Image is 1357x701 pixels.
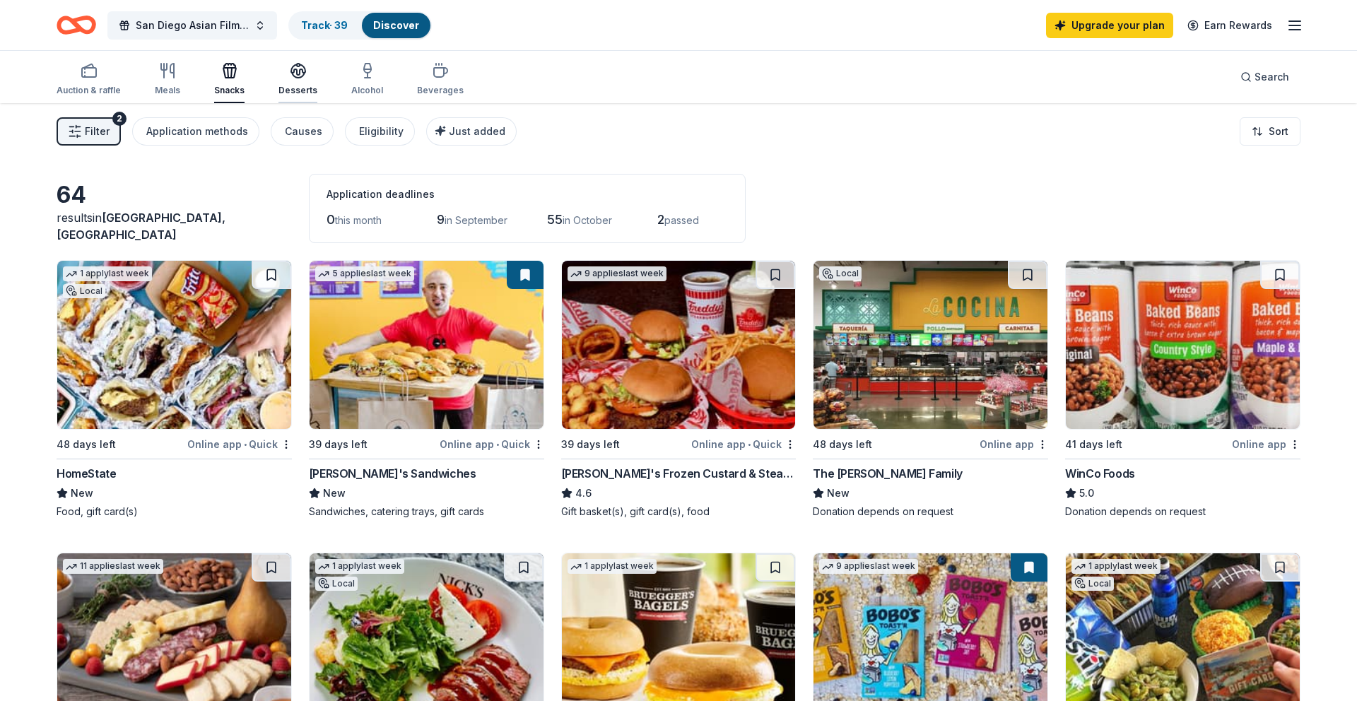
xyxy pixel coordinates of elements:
span: in October [563,214,612,226]
span: Sort [1269,123,1288,140]
div: Application deadlines [327,186,728,203]
img: Image for HomeState [57,261,291,429]
a: Image for The Gonzalez FamilyLocal48 days leftOnline appThe [PERSON_NAME] FamilyNewDonation depen... [813,260,1048,519]
a: Discover [373,19,419,31]
span: 9 [437,212,445,227]
div: Beverages [417,85,464,96]
div: 39 days left [309,436,368,453]
div: 9 applies last week [568,266,666,281]
div: Online app [1232,435,1300,453]
span: Filter [85,123,110,140]
button: Just added [426,117,517,146]
button: Sort [1240,117,1300,146]
div: Desserts [278,85,317,96]
div: Local [63,284,105,298]
img: Image for The Gonzalez Family [813,261,1047,429]
div: Local [819,266,862,281]
div: [PERSON_NAME]'s Frozen Custard & Steakburgers [561,465,797,482]
span: • [748,439,751,450]
button: Search [1229,63,1300,91]
div: HomeState [57,465,116,482]
div: [PERSON_NAME]'s Sandwiches [309,465,476,482]
a: Home [57,8,96,42]
div: 48 days left [813,436,872,453]
div: Eligibility [359,123,404,140]
span: New [71,485,93,502]
div: 1 apply last week [63,266,152,281]
span: New [323,485,346,502]
div: Online app Quick [440,435,544,453]
span: • [496,439,499,450]
div: The [PERSON_NAME] Family [813,465,962,482]
button: Beverages [417,57,464,103]
span: 0 [327,212,335,227]
button: Desserts [278,57,317,103]
span: 55 [547,212,563,227]
a: Track· 39 [301,19,348,31]
button: Alcohol [351,57,383,103]
button: Application methods [132,117,259,146]
button: Causes [271,117,334,146]
div: Online app Quick [691,435,796,453]
div: Local [315,577,358,591]
div: 64 [57,181,292,209]
span: passed [664,214,699,226]
span: Just added [449,125,505,137]
span: in [57,211,225,242]
button: Track· 39Discover [288,11,432,40]
div: Gift basket(s), gift card(s), food [561,505,797,519]
span: New [827,485,850,502]
div: WinCo Foods [1065,465,1135,482]
a: Image for Ike's Sandwiches5 applieslast week39 days leftOnline app•Quick[PERSON_NAME]'s Sandwiche... [309,260,544,519]
a: Earn Rewards [1179,13,1281,38]
div: 11 applies last week [63,559,163,574]
div: Auction & raffle [57,85,121,96]
button: Snacks [214,57,245,103]
div: Sandwiches, catering trays, gift cards [309,505,544,519]
button: Auction & raffle [57,57,121,103]
div: 2 [112,112,127,126]
div: 1 apply last week [1071,559,1161,574]
div: Snacks [214,85,245,96]
div: Alcohol [351,85,383,96]
div: 9 applies last week [819,559,918,574]
span: 4.6 [575,485,592,502]
div: 1 apply last week [315,559,404,574]
div: 48 days left [57,436,116,453]
div: 41 days left [1065,436,1122,453]
div: Application methods [146,123,248,140]
button: Eligibility [345,117,415,146]
div: 5 applies last week [315,266,414,281]
div: 39 days left [561,436,620,453]
a: Image for HomeState1 applylast weekLocal48 days leftOnline app•QuickHomeStateNewFood, gift card(s) [57,260,292,519]
div: results [57,209,292,243]
span: in September [445,214,507,226]
span: • [244,439,247,450]
div: Donation depends on request [813,505,1048,519]
img: Image for Ike's Sandwiches [310,261,544,429]
button: Meals [155,57,180,103]
img: Image for Freddy's Frozen Custard & Steakburgers [562,261,796,429]
span: [GEOGRAPHIC_DATA], [GEOGRAPHIC_DATA] [57,211,225,242]
a: Image for WinCo Foods41 days leftOnline appWinCo Foods5.0Donation depends on request [1065,260,1300,519]
div: Local [1071,577,1114,591]
span: 5.0 [1079,485,1094,502]
div: 1 apply last week [568,559,657,574]
button: Filter2 [57,117,121,146]
a: Image for Freddy's Frozen Custard & Steakburgers9 applieslast week39 days leftOnline app•Quick[PE... [561,260,797,519]
div: Online app [980,435,1048,453]
div: Food, gift card(s) [57,505,292,519]
span: this month [335,214,382,226]
div: Donation depends on request [1065,505,1300,519]
span: San Diego Asian Film Festival (SDAFF) [136,17,249,34]
button: San Diego Asian Film Festival (SDAFF) [107,11,277,40]
span: 2 [657,212,664,227]
img: Image for WinCo Foods [1066,261,1300,429]
div: Online app Quick [187,435,292,453]
span: Search [1255,69,1289,86]
a: Upgrade your plan [1046,13,1173,38]
div: Meals [155,85,180,96]
div: Causes [285,123,322,140]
